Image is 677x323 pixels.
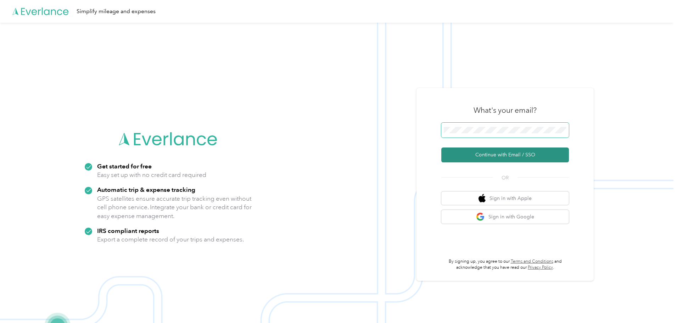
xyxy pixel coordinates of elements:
[97,171,206,179] p: Easy set up with no credit card required
[479,194,486,203] img: apple logo
[97,186,195,193] strong: Automatic trip & expense tracking
[97,235,244,244] p: Export a complete record of your trips and expenses.
[441,191,569,205] button: apple logoSign in with Apple
[77,7,156,16] div: Simplify mileage and expenses
[97,194,252,221] p: GPS satellites ensure accurate trip tracking even without cell phone service. Integrate your bank...
[441,210,569,224] button: google logoSign in with Google
[97,162,152,170] strong: Get started for free
[511,259,553,264] a: Terms and Conditions
[97,227,159,234] strong: IRS compliant reports
[493,174,517,182] span: OR
[476,212,485,221] img: google logo
[474,105,537,115] h3: What's your email?
[441,147,569,162] button: Continue with Email / SSO
[528,265,553,270] a: Privacy Policy
[441,258,569,271] p: By signing up, you agree to our and acknowledge that you have read our .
